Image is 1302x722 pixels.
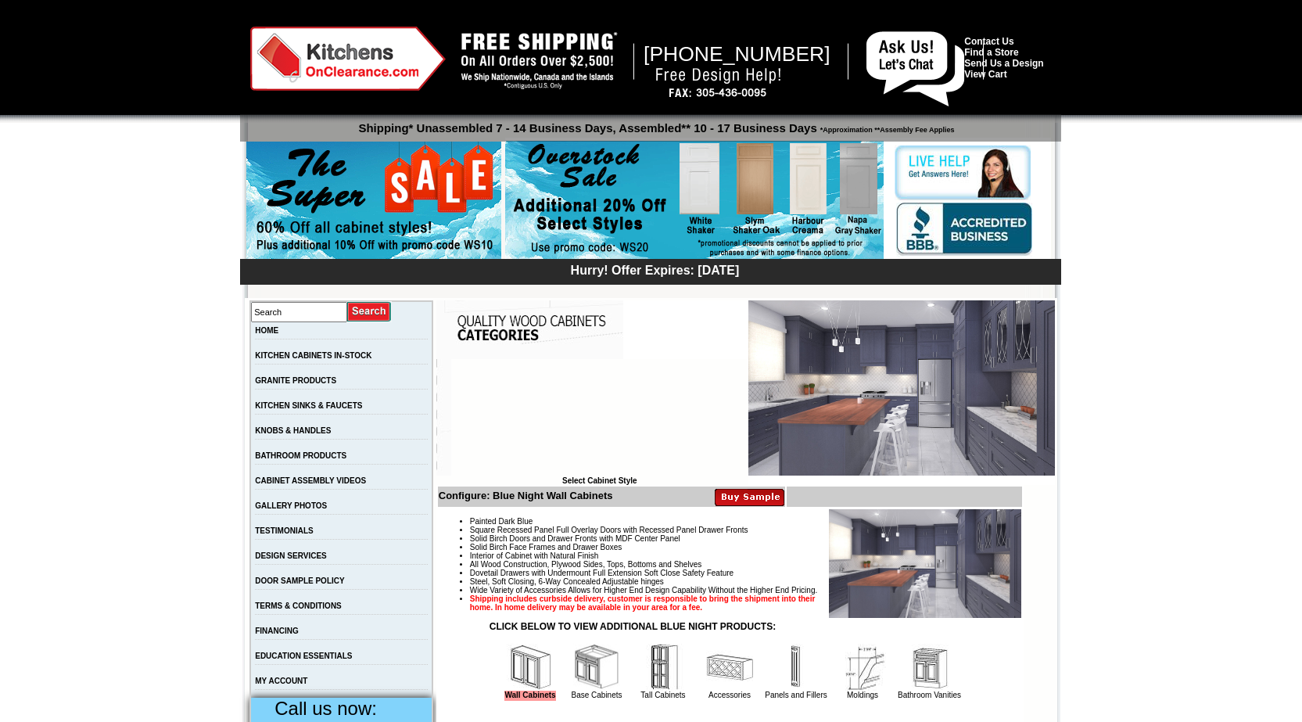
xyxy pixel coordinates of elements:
div: Hurry! Offer Expires: [DATE] [248,261,1061,278]
a: Send Us a Design [964,58,1043,69]
a: MY ACCOUNT [255,677,307,685]
a: Moldings [847,691,878,699]
span: Call us now: [274,698,377,719]
span: Painted Dark Blue [470,517,533,526]
img: Base Cabinets [573,644,620,691]
span: Wide Variety of Accessories Allows for Higher End Design Capability Without the Higher End Pricing. [470,586,817,594]
a: DOOR SAMPLE POLICY [255,577,344,585]
iframe: Browser incompatible [451,359,748,476]
a: Contact Us [964,36,1013,47]
a: Panels and Fillers [765,691,827,699]
a: GALLERY PHOTOS [255,501,327,510]
img: Accessories [706,644,753,691]
a: Wall Cabinets [504,691,555,701]
img: Moldings [839,644,886,691]
a: Bathroom Vanities [898,691,961,699]
a: Accessories [708,691,751,699]
a: KNOBS & HANDLES [255,426,331,435]
b: Configure: Blue Night Wall Cabinets [439,490,613,501]
a: EDUCATION ESSENTIALS [255,652,352,660]
span: Solid Birch Face Frames and Drawer Boxes [470,543,622,551]
a: View Cart [964,69,1006,80]
a: KITCHEN SINKS & FAUCETS [255,401,362,410]
span: [PHONE_NUMBER] [644,42,830,66]
a: BATHROOM PRODUCTS [255,451,346,460]
img: Panels and Fillers [773,644,820,691]
span: Square Recessed Panel Full Overlay Doors with Recessed Panel Drawer Fronts [470,526,748,534]
span: Steel, Soft Closing, 6-Way Concealed Adjustable hinges [470,577,664,586]
img: Product Image [829,509,1021,618]
a: GRANITE PRODUCTS [255,376,336,385]
strong: Shipping includes curbside delivery, customer is responsible to bring the shipment into their hom... [470,594,816,612]
b: Select Cabinet Style [562,476,637,485]
a: DESIGN SERVICES [255,551,327,560]
strong: CLICK BELOW TO VIEW ADDITIONAL BLUE NIGHT PRODUCTS: [490,621,776,632]
a: HOME [255,326,278,335]
span: All Wood Construction, Plywood Sides, Tops, Bottoms and Shelves [470,560,701,569]
img: Blue Night [748,300,1055,476]
span: *Approximation **Assembly Fee Applies [817,122,955,134]
span: Dovetail Drawers with Undermount Full Extension Soft Close Safety Feature [470,569,733,577]
img: Wall Cabinets [507,644,554,691]
a: Tall Cabinets [640,691,685,699]
input: Submit [347,301,392,322]
a: Find a Store [964,47,1018,58]
span: Solid Birch Doors and Drawer Fronts with MDF Center Panel [470,534,680,543]
span: Interior of Cabinet with Natural Finish [470,551,599,560]
img: Tall Cabinets [640,644,687,691]
img: Bathroom Vanities [906,644,952,691]
a: KITCHEN CABINETS IN-STOCK [255,351,371,360]
img: Kitchens on Clearance Logo [250,27,446,91]
a: Base Cabinets [571,691,622,699]
a: FINANCING [255,627,299,635]
p: Shipping* Unassembled 7 - 14 Business Days, Assembled** 10 - 17 Business Days [248,114,1061,135]
a: TESTIMONIALS [255,526,313,535]
a: CABINET ASSEMBLY VIDEOS [255,476,366,485]
a: TERMS & CONDITIONS [255,602,342,610]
